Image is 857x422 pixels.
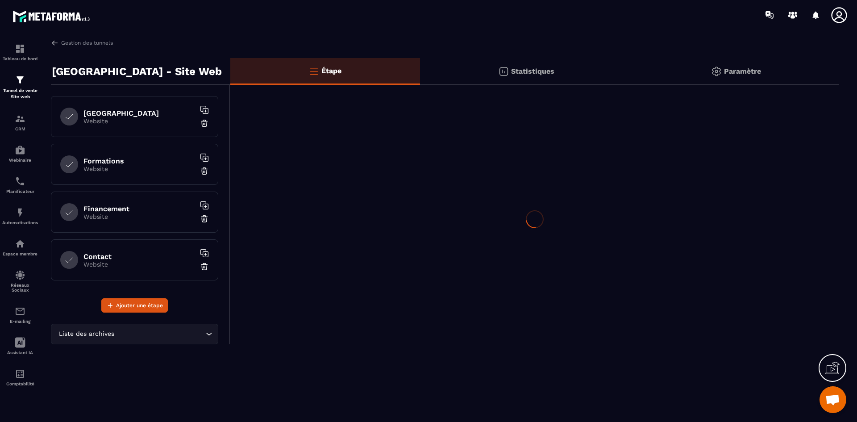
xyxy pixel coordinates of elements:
p: Tableau de bord [2,56,38,61]
p: Statistiques [511,67,554,75]
p: Espace membre [2,251,38,256]
input: Search for option [116,329,204,339]
img: trash [200,119,209,128]
a: accountantaccountantComptabilité [2,362,38,393]
p: E-mailing [2,319,38,324]
p: Website [83,261,195,268]
a: automationsautomationsWebinaire [2,138,38,169]
p: Assistant IA [2,350,38,355]
p: Étape [321,67,341,75]
img: automations [15,207,25,218]
img: accountant [15,368,25,379]
img: formation [15,75,25,85]
a: formationformationCRM [2,107,38,138]
img: setting-gr.5f69749f.svg [711,66,722,77]
img: stats.20deebd0.svg [498,66,509,77]
a: automationsautomationsAutomatisations [2,201,38,232]
p: Planificateur [2,189,38,194]
img: bars-o.4a397970.svg [308,66,319,76]
a: Gestion des tunnels [51,39,113,47]
h6: Formations [83,157,195,165]
a: automationsautomationsEspace membre [2,232,38,263]
img: formation [15,43,25,54]
span: Liste des archives [57,329,116,339]
img: formation [15,113,25,124]
img: email [15,306,25,317]
img: scheduler [15,176,25,187]
p: Website [83,213,195,220]
p: Comptabilité [2,381,38,386]
span: Ajouter une étape [116,301,163,310]
img: automations [15,145,25,155]
button: Ajouter une étape [101,298,168,313]
img: arrow [51,39,59,47]
a: social-networksocial-networkRéseaux Sociaux [2,263,38,299]
p: Paramètre [724,67,761,75]
p: Webinaire [2,158,38,163]
p: Website [83,165,195,172]
img: trash [200,214,209,223]
a: formationformationTableau de bord [2,37,38,68]
a: formationformationTunnel de vente Site web [2,68,38,107]
div: Ouvrir le chat [820,386,846,413]
p: Automatisations [2,220,38,225]
img: social-network [15,270,25,280]
p: Tunnel de vente Site web [2,88,38,100]
p: Website [83,117,195,125]
a: emailemailE-mailing [2,299,38,330]
a: schedulerschedulerPlanificateur [2,169,38,201]
h6: Financement [83,205,195,213]
a: Assistant IA [2,330,38,362]
img: trash [200,262,209,271]
img: trash [200,167,209,175]
img: automations [15,238,25,249]
p: Réseaux Sociaux [2,283,38,292]
h6: Contact [83,252,195,261]
img: logo [12,8,93,25]
h6: [GEOGRAPHIC_DATA] [83,109,195,117]
p: CRM [2,126,38,131]
p: [GEOGRAPHIC_DATA] - Site Web [52,63,222,80]
div: Search for option [51,324,218,344]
